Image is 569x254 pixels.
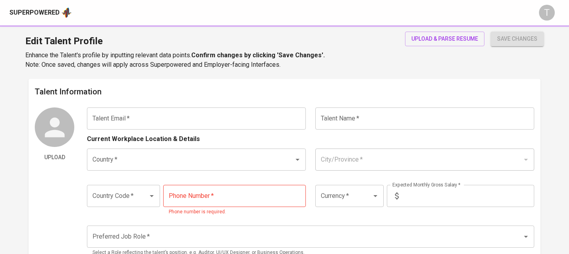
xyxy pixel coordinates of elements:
[9,7,72,19] a: Superpoweredapp logo
[169,208,300,216] p: Phone number is required.
[61,7,72,19] img: app logo
[9,8,60,17] div: Superpowered
[405,32,484,46] button: upload & parse resume
[87,134,200,144] p: Current Workplace Location & Details
[25,51,325,70] p: Enhance the Talent's profile by inputting relevant data points. Note: Once saved, changes will ap...
[25,32,325,51] h1: Edit Talent Profile
[520,231,531,242] button: Open
[370,190,381,201] button: Open
[292,154,303,165] button: Open
[146,190,157,201] button: Open
[411,34,478,44] span: upload & parse resume
[191,51,325,59] b: Confirm changes by clicking 'Save Changes'.
[497,34,537,44] span: save changes
[539,5,555,21] div: T
[491,32,544,46] button: save changes
[38,152,71,162] span: Upload
[35,150,74,165] button: Upload
[35,85,534,98] h6: Talent Information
